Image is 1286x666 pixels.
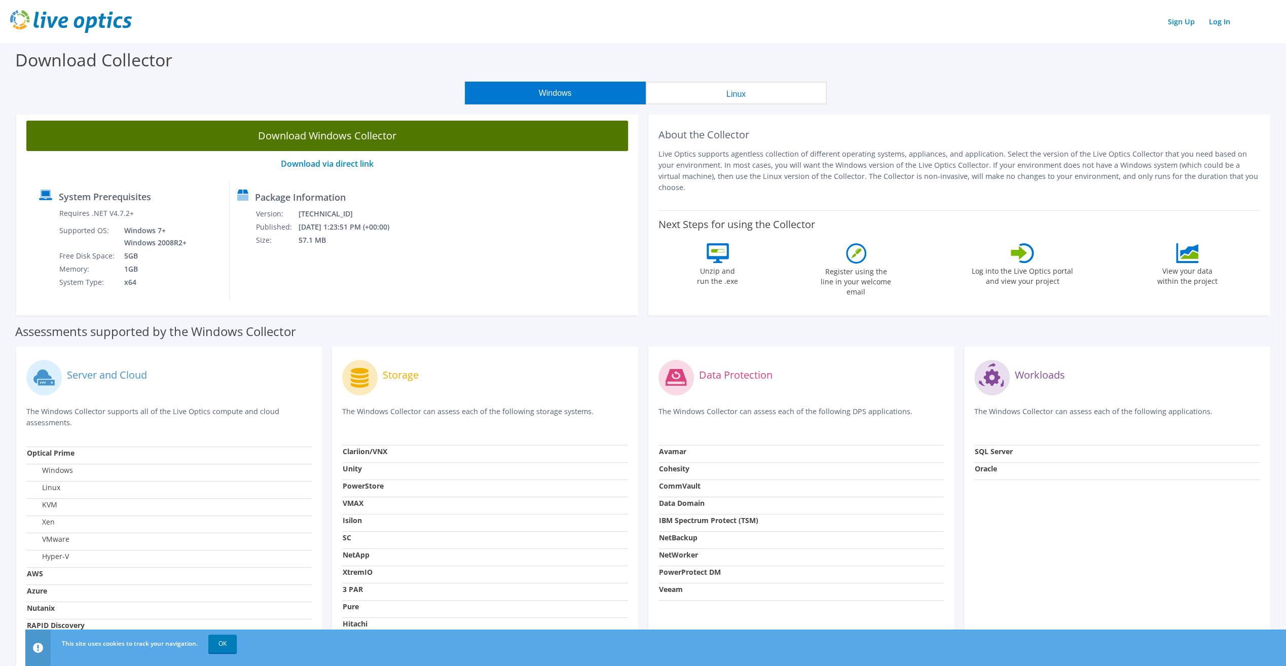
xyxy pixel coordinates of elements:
[343,464,362,473] strong: Unity
[208,635,237,653] a: OK
[659,481,701,491] strong: CommVault
[699,370,773,380] label: Data Protection
[659,515,758,525] strong: IBM Spectrum Protect (TSM)
[383,370,419,380] label: Storage
[658,406,944,427] p: The Windows Collector can assess each of the following DPS applications.
[59,208,134,218] label: Requires .NET V4.7.2+
[27,465,73,475] label: Windows
[15,326,296,337] label: Assessments supported by the Windows Collector
[343,567,373,577] strong: XtremIO
[646,82,827,104] button: Linux
[974,406,1260,427] p: The Windows Collector can assess each of the following applications.
[27,569,43,578] strong: AWS
[255,192,346,202] label: Package Information
[117,249,189,263] td: 5GB
[298,234,402,247] td: 57.1 MB
[27,448,75,458] strong: Optical Prime
[658,149,1260,193] p: Live Optics supports agentless collection of different operating systems, appliances, and applica...
[26,121,628,151] a: Download Windows Collector
[975,464,997,473] strong: Oracle
[27,534,69,544] label: VMware
[27,551,69,562] label: Hyper-V
[343,533,351,542] strong: SC
[59,249,117,263] td: Free Disk Space:
[27,603,55,613] strong: Nutanix
[659,533,697,542] strong: NetBackup
[694,263,741,286] label: Unzip and run the .exe
[465,82,646,104] button: Windows
[971,263,1074,286] label: Log into the Live Optics portal and view your project
[818,264,894,297] label: Register using the line in your welcome email
[975,447,1013,456] strong: SQL Server
[658,129,1260,141] h2: About the Collector
[26,406,312,428] p: The Windows Collector supports all of the Live Optics compute and cloud assessments.
[255,207,298,220] td: Version:
[298,220,402,234] td: [DATE] 1:23:51 PM (+00:00)
[659,550,698,560] strong: NetWorker
[342,406,628,427] p: The Windows Collector can assess each of the following storage systems.
[1151,263,1224,286] label: View your data within the project
[281,158,374,169] a: Download via direct link
[117,276,189,289] td: x64
[59,263,117,276] td: Memory:
[298,207,402,220] td: [TECHNICAL_ID]
[27,517,55,527] label: Xen
[343,550,370,560] strong: NetApp
[1015,370,1065,380] label: Workloads
[343,447,387,456] strong: Clariion/VNX
[343,584,363,594] strong: 3 PAR
[1204,14,1235,29] a: Log In
[343,498,363,508] strong: VMAX
[343,515,362,525] strong: Isilon
[343,481,384,491] strong: PowerStore
[255,234,298,247] td: Size:
[659,464,689,473] strong: Cohesity
[27,586,47,596] strong: Azure
[659,447,686,456] strong: Avamar
[659,567,721,577] strong: PowerProtect DM
[59,192,151,202] label: System Prerequisites
[67,370,147,380] label: Server and Cloud
[117,263,189,276] td: 1GB
[343,602,359,611] strong: Pure
[27,500,57,510] label: KVM
[255,220,298,234] td: Published:
[10,10,132,33] img: live_optics_svg.svg
[658,218,815,231] label: Next Steps for using the Collector
[1163,14,1200,29] a: Sign Up
[15,48,172,71] label: Download Collector
[659,498,705,508] strong: Data Domain
[27,620,85,630] strong: RAPID Discovery
[343,619,368,628] strong: Hitachi
[62,639,198,648] span: This site uses cookies to track your navigation.
[659,584,683,594] strong: Veeam
[59,276,117,289] td: System Type:
[117,224,189,249] td: Windows 7+ Windows 2008R2+
[59,224,117,249] td: Supported OS:
[27,483,60,493] label: Linux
